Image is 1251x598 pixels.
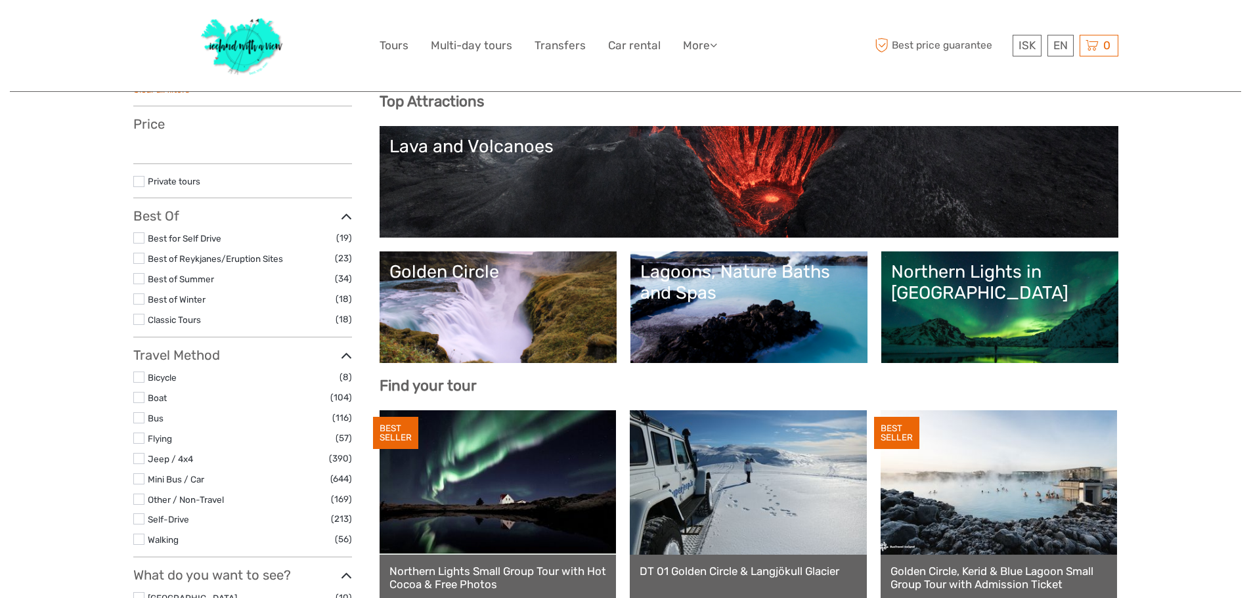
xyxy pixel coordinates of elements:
span: (56) [335,532,352,547]
b: Find your tour [380,377,477,395]
a: Best of Reykjanes/Eruption Sites [148,253,283,264]
div: Lava and Volcanoes [389,136,1108,157]
h3: What do you want to see? [133,567,352,583]
a: Northern Lights in [GEOGRAPHIC_DATA] [891,261,1108,353]
div: BEST SELLER [874,417,919,450]
a: Flying [148,433,172,444]
h3: Travel Method [133,347,352,363]
span: (57) [336,431,352,446]
b: Top Attractions [380,93,484,110]
span: (18) [336,291,352,307]
a: Transfers [535,36,586,55]
a: Walking [148,534,179,545]
a: Lava and Volcanoes [389,136,1108,228]
span: (104) [330,390,352,405]
a: More [683,36,717,55]
a: Bicycle [148,372,177,383]
span: (34) [335,271,352,286]
a: Multi-day tours [431,36,512,55]
span: Best price guarantee [872,35,1009,56]
div: Northern Lights in [GEOGRAPHIC_DATA] [891,261,1108,304]
a: Car rental [608,36,661,55]
span: ISK [1019,39,1036,52]
div: Lagoons, Nature Baths and Spas [640,261,858,304]
a: Classic Tours [148,314,201,325]
a: Golden Circle, Kerid & Blue Lagoon Small Group Tour with Admission Ticket [890,565,1108,591]
div: EN [1047,35,1074,56]
span: (644) [330,471,352,486]
a: Best of Summer [148,274,214,284]
span: (23) [335,251,352,266]
a: Best of Winter [148,294,206,305]
a: Bus [148,413,164,423]
span: (169) [331,492,352,507]
div: BEST SELLER [373,417,418,450]
a: DT 01 Golden Circle & Langjökull Glacier [640,565,857,578]
div: Golden Circle [389,261,607,282]
h3: Price [133,116,352,132]
a: Best for Self Drive [148,233,221,244]
a: Northern Lights Small Group Tour with Hot Cocoa & Free Photos [389,565,607,591]
a: Mini Bus / Car [148,474,204,484]
span: (213) [331,511,352,526]
a: Self-Drive [148,514,189,524]
h3: Best Of [133,208,352,224]
a: Jeep / 4x4 [148,454,193,464]
span: 0 [1101,39,1112,52]
a: Lagoons, Nature Baths and Spas [640,261,858,353]
span: (19) [336,230,352,246]
a: Tours [380,36,408,55]
span: (8) [340,370,352,385]
img: 1077-ca632067-b948-436b-9c7a-efe9894e108b_logo_big.jpg [194,10,290,81]
span: (390) [329,451,352,466]
a: Golden Circle [389,261,607,353]
span: (116) [332,410,352,425]
span: (18) [336,312,352,327]
a: Other / Non-Travel [148,494,224,505]
a: Boat [148,393,167,403]
a: Private tours [148,176,200,186]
